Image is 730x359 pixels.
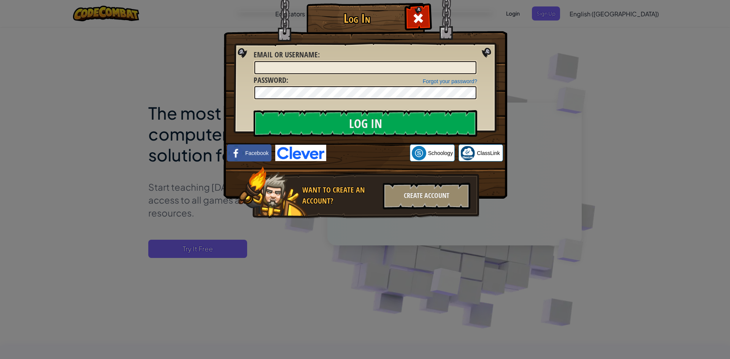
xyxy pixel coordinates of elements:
input: Log In [254,110,477,137]
span: Password [254,75,286,85]
span: ClassLink [477,149,500,157]
label: : [254,75,288,86]
img: classlink-logo-small.png [460,146,475,160]
div: Create Account [383,183,470,209]
span: Schoology [428,149,453,157]
a: Forgot your password? [423,78,477,84]
img: schoology.png [412,146,426,160]
span: Facebook [245,149,268,157]
iframe: Sign in with Google Button [326,145,410,161]
div: Want to create an account? [302,185,378,206]
label: : [254,49,320,60]
img: facebook_small.png [229,146,243,160]
img: clever-logo-blue.png [275,145,326,161]
h1: Log In [308,12,405,25]
span: Email or Username [254,49,318,60]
